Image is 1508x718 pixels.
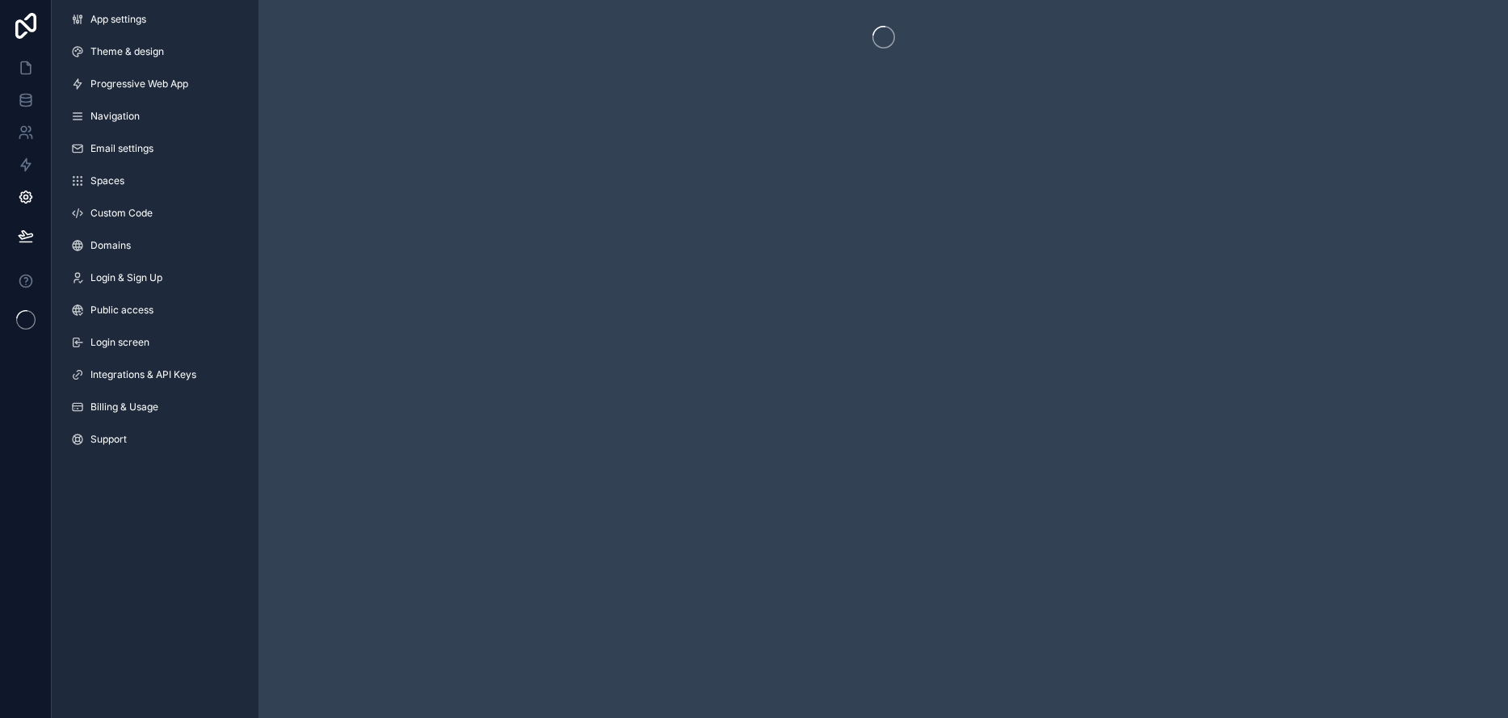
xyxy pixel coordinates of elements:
[58,136,252,162] a: Email settings
[90,401,158,414] span: Billing & Usage
[58,200,252,226] a: Custom Code
[90,433,127,446] span: Support
[90,336,149,349] span: Login screen
[58,426,252,452] a: Support
[58,168,252,194] a: Spaces
[90,239,131,252] span: Domains
[90,110,140,123] span: Navigation
[58,233,252,258] a: Domains
[90,13,146,26] span: App settings
[90,78,188,90] span: Progressive Web App
[58,297,252,323] a: Public access
[58,39,252,65] a: Theme & design
[58,394,252,420] a: Billing & Usage
[90,45,164,58] span: Theme & design
[90,304,153,317] span: Public access
[58,330,252,355] a: Login screen
[58,362,252,388] a: Integrations & API Keys
[90,271,162,284] span: Login & Sign Up
[58,6,252,32] a: App settings
[90,207,153,220] span: Custom Code
[90,142,153,155] span: Email settings
[58,71,252,97] a: Progressive Web App
[58,103,252,129] a: Navigation
[90,368,196,381] span: Integrations & API Keys
[90,174,124,187] span: Spaces
[58,265,252,291] a: Login & Sign Up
